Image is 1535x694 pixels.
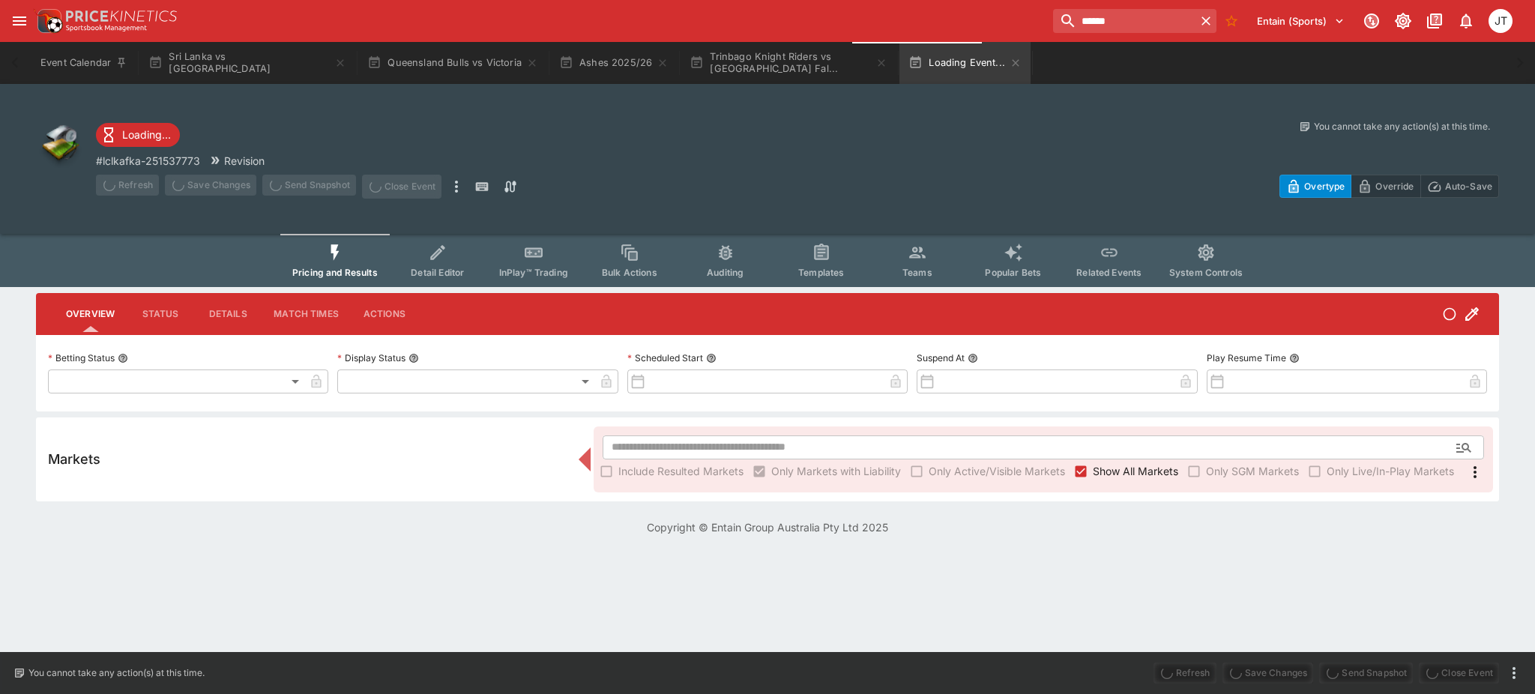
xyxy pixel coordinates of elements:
[1206,463,1299,479] span: Only SGM Markets
[292,267,378,278] span: Pricing and Results
[122,127,171,142] p: Loading...
[127,296,194,332] button: Status
[66,10,177,22] img: PriceKinetics
[1279,175,1499,198] div: Start From
[1421,7,1448,34] button: Documentation
[1375,178,1414,194] p: Override
[550,42,678,84] button: Ashes 2025/26
[985,267,1041,278] span: Popular Bets
[968,353,978,363] button: Suspend At
[917,351,965,364] p: Suspend At
[1076,267,1142,278] span: Related Events
[1358,7,1385,34] button: Connected to PK
[771,463,901,479] span: Only Markets with Liability
[28,666,205,680] p: You cannot take any action(s) at this time.
[411,267,464,278] span: Detail Editor
[1304,178,1345,194] p: Overtype
[1219,9,1243,33] button: No Bookmarks
[1248,9,1354,33] button: Select Tenant
[96,153,200,169] p: Copy To Clipboard
[48,351,115,364] p: Betting Status
[1445,178,1492,194] p: Auto-Save
[627,351,703,364] p: Scheduled Start
[1351,175,1420,198] button: Override
[1489,9,1513,33] div: Joshua Thomson
[902,267,932,278] span: Teams
[66,25,147,31] img: Sportsbook Management
[447,175,465,199] button: more
[1450,434,1477,461] button: Open
[1314,120,1490,133] p: You cannot take any action(s) at this time.
[118,353,128,363] button: Betting Status
[899,42,1031,84] button: Loading Event...
[798,267,844,278] span: Templates
[1390,7,1417,34] button: Toggle light/dark mode
[33,6,63,36] img: PriceKinetics Logo
[358,42,547,84] button: Queensland Bulls vs Victoria
[706,353,717,363] button: Scheduled Start
[1466,463,1484,481] svg: More
[36,120,84,168] img: other.png
[224,153,265,169] p: Revision
[499,267,568,278] span: InPlay™ Trading
[1453,7,1480,34] button: Notifications
[1327,463,1454,479] span: Only Live/In-Play Markets
[139,42,355,84] button: Sri Lanka vs [GEOGRAPHIC_DATA]
[1053,9,1195,33] input: search
[48,450,100,468] h5: Markets
[1484,4,1517,37] button: Joshua Thomson
[1420,175,1499,198] button: Auto-Save
[681,42,896,84] button: Trinbago Knight Riders vs [GEOGRAPHIC_DATA] Fal...
[707,267,744,278] span: Auditing
[351,296,418,332] button: Actions
[194,296,262,332] button: Details
[1279,175,1351,198] button: Overtype
[6,7,33,34] button: open drawer
[1093,463,1178,479] span: Show All Markets
[1207,351,1286,364] p: Play Resume Time
[280,234,1255,287] div: Event type filters
[31,42,136,84] button: Event Calendar
[1169,267,1243,278] span: System Controls
[408,353,419,363] button: Display Status
[1289,353,1300,363] button: Play Resume Time
[54,296,127,332] button: Overview
[929,463,1065,479] span: Only Active/Visible Markets
[602,267,657,278] span: Bulk Actions
[618,463,744,479] span: Include Resulted Markets
[337,351,405,364] p: Display Status
[1505,664,1523,682] button: more
[262,296,351,332] button: Match Times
